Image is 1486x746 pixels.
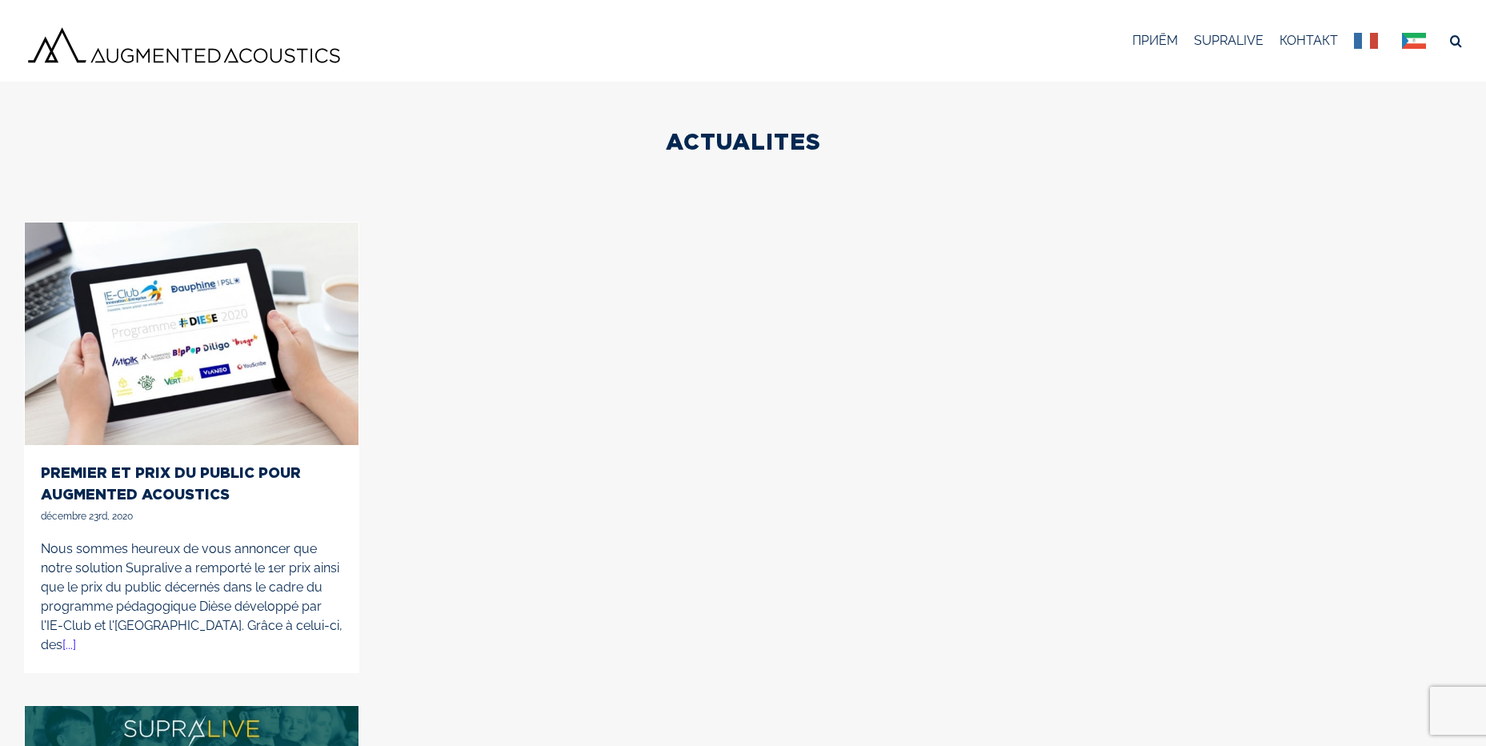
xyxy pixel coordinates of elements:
h1: ACTUALITES [24,126,1462,157]
a: ПРИЁМ [1132,12,1178,70]
span: ПРИЁМ [1132,34,1178,47]
p: Nous sommes heureux de vous annoncer que notre solution Supralive a remporté le 1er prix ainsi qu... [41,539,342,655]
img: Логотип дополненной акустики [24,24,344,66]
a: e [1402,12,1434,70]
a: PREMIER ET PRIX DU PUBLIC POUR AUGMENTED ACOUSTICS [41,464,301,502]
a: КОНТАКТ [1280,12,1338,70]
a: Исследование [1450,12,1462,70]
a: Français [1354,12,1386,70]
span: décembre 23rd, 2020 [41,511,133,522]
span: КОНТАКТ [1280,34,1338,47]
img: ie club x Augmented Acoustics [25,223,358,445]
a: [...] [62,637,76,652]
a: SUPRALIVE [1194,12,1264,70]
span: SUPRALIVE [1194,34,1264,47]
nav: Главное меню [1132,12,1462,70]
